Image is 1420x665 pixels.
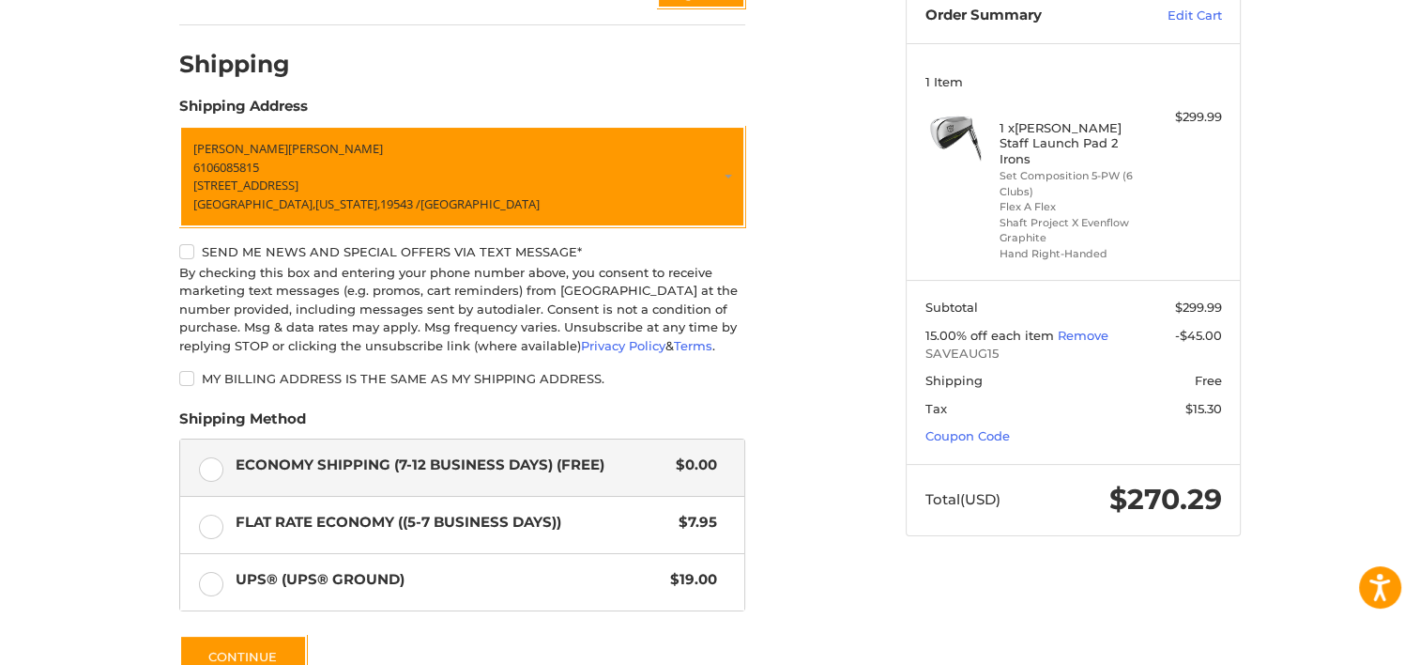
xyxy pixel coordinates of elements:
h3: Order Summary [925,7,1127,25]
h3: 1 Item [925,74,1222,89]
a: Enter or select a different address [179,126,745,227]
div: By checking this box and entering your phone number above, you consent to receive marketing text ... [179,264,745,356]
span: Flat Rate Economy ((5-7 Business Days)) [236,512,670,534]
span: [GEOGRAPHIC_DATA], [193,195,315,212]
span: $19.00 [661,569,717,591]
span: Tax [925,401,947,416]
legend: Shipping Address [179,96,308,126]
span: -$45.00 [1175,328,1222,343]
span: Total (USD) [925,490,1000,508]
label: Send me news and special offers via text message* [179,244,745,259]
span: $0.00 [666,455,717,476]
span: [STREET_ADDRESS] [193,177,298,193]
h4: 1 x [PERSON_NAME] Staff Launch Pad 2 Irons [1000,120,1143,166]
label: My billing address is the same as my shipping address. [179,371,745,386]
span: SAVEAUG15 [925,345,1222,363]
div: $299.99 [1148,108,1222,127]
span: Economy Shipping (7-12 Business Days) (Free) [236,455,667,476]
a: Terms [674,338,712,353]
span: [US_STATE], [315,195,380,212]
h2: Shipping [179,50,290,79]
span: $270.29 [1109,482,1222,517]
span: Free [1195,373,1222,388]
a: Edit Cart [1127,7,1222,25]
span: $7.95 [669,512,717,534]
span: 6106085815 [193,159,259,176]
span: [PERSON_NAME] [193,140,288,157]
a: Remove [1058,328,1108,343]
a: Coupon Code [925,428,1010,443]
span: Subtotal [925,300,978,315]
li: Shaft Project X Evenflow Graphite [1000,215,1143,246]
span: [GEOGRAPHIC_DATA] [420,195,540,212]
span: UPS® (UPS® Ground) [236,569,662,591]
li: Set Composition 5-PW (6 Clubs) [1000,168,1143,199]
span: [PERSON_NAME] [288,140,383,157]
span: 19543 / [380,195,420,212]
span: 15.00% off each item [925,328,1058,343]
li: Hand Right-Handed [1000,246,1143,262]
span: $15.30 [1185,401,1222,416]
span: Shipping [925,373,983,388]
li: Flex A Flex [1000,199,1143,215]
a: Privacy Policy [581,338,665,353]
span: $299.99 [1175,300,1222,315]
iframe: Google Customer Reviews [1265,614,1420,665]
legend: Shipping Method [179,409,306,439]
